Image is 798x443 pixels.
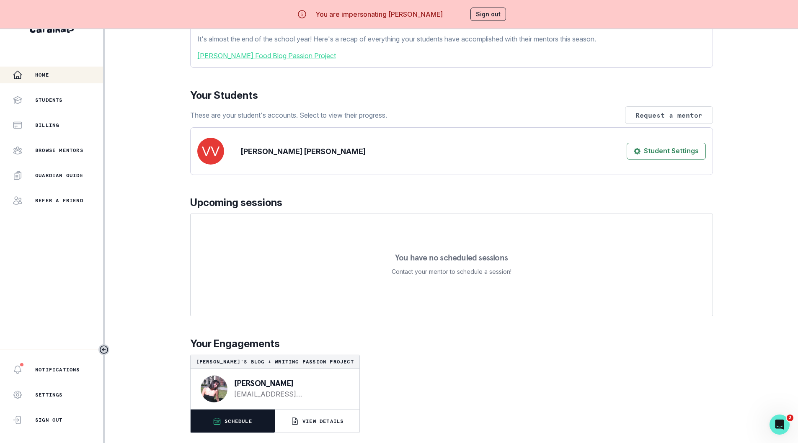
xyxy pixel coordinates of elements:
p: Settings [35,391,63,398]
p: [PERSON_NAME]'s Blog + Writing Passion Project [194,358,356,365]
p: You have no scheduled sessions [395,253,508,262]
p: SCHEDULE [225,418,252,425]
p: Upcoming sessions [190,195,713,210]
p: Home [35,72,49,78]
a: [EMAIL_ADDRESS][DOMAIN_NAME] [234,389,346,399]
p: [PERSON_NAME] [234,379,346,387]
button: Student Settings [627,143,706,160]
a: [PERSON_NAME] Food Blog Passion Project [197,51,706,61]
p: Browse Mentors [35,147,83,154]
p: Students [35,97,63,103]
p: [PERSON_NAME] [PERSON_NAME] [241,146,366,157]
p: It's almost the end of the school year! Here's a recap of everything your students have accomplis... [197,34,706,44]
p: Refer a friend [35,197,83,204]
button: Sign out [470,8,506,21]
p: Your Students [190,88,713,103]
p: Contact your mentor to schedule a session! [392,267,511,277]
p: Your Engagements [190,336,713,351]
button: SCHEDULE [191,410,275,433]
p: VIEW DETAILS [302,418,343,425]
p: Billing [35,122,59,129]
p: These are your student's accounts. Select to view their progress. [190,110,387,120]
span: 2 [787,415,793,421]
button: VIEW DETAILS [275,410,359,433]
button: Toggle sidebar [98,344,109,355]
p: Notifications [35,366,80,373]
p: Guardian Guide [35,172,83,179]
iframe: Intercom live chat [770,415,790,435]
img: svg [197,138,224,165]
p: Sign Out [35,417,63,423]
button: Request a mentor [625,106,713,124]
p: You are impersonating [PERSON_NAME] [315,9,443,19]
